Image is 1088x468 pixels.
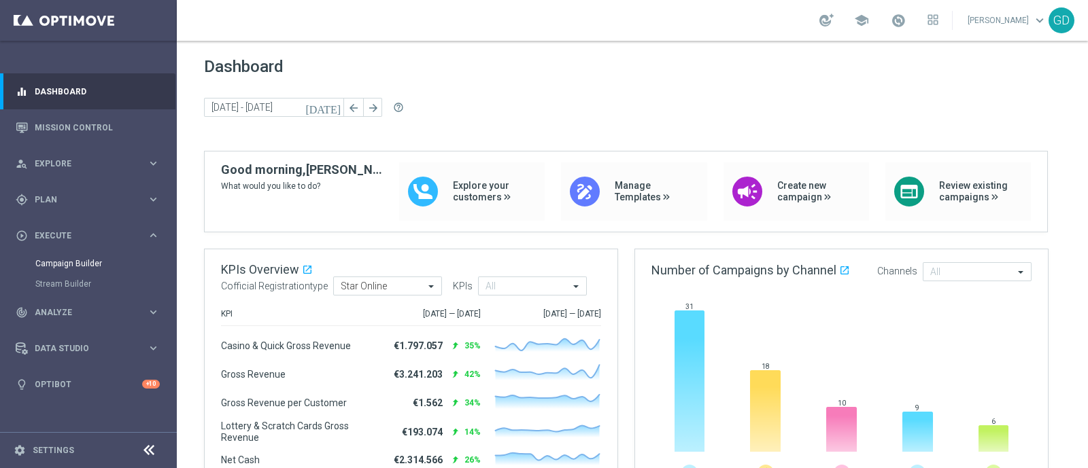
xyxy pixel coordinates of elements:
button: track_changes Analyze keyboard_arrow_right [15,307,160,318]
i: equalizer [16,86,28,98]
i: play_circle_outline [16,230,28,242]
span: Plan [35,196,147,204]
div: +10 [142,380,160,389]
button: lightbulb Optibot +10 [15,379,160,390]
i: keyboard_arrow_right [147,306,160,319]
div: Data Studio [16,342,147,355]
i: lightbulb [16,378,28,391]
button: equalizer Dashboard [15,86,160,97]
div: GD [1049,7,1074,33]
span: Analyze [35,308,147,317]
div: Execute [16,230,147,242]
span: Execute [35,232,147,240]
button: gps_fixed Plan keyboard_arrow_right [15,194,160,205]
a: Stream Builder [35,278,141,289]
i: settings [14,444,26,456]
button: person_search Explore keyboard_arrow_right [15,158,160,169]
button: Data Studio keyboard_arrow_right [15,343,160,354]
i: person_search [16,158,28,170]
span: keyboard_arrow_down [1032,13,1047,28]
a: Settings [33,446,74,454]
div: Analyze [16,306,147,319]
span: Data Studio [35,344,147,353]
span: Explore [35,160,147,168]
a: Campaign Builder [35,258,141,269]
div: Explore [16,158,147,170]
i: gps_fixed [16,194,28,206]
button: play_circle_outline Execute keyboard_arrow_right [15,230,160,241]
div: Campaign Builder [35,253,175,274]
a: [PERSON_NAME]keyboard_arrow_down [966,10,1049,31]
a: Optibot [35,366,142,402]
a: Mission Control [35,109,160,145]
div: Dashboard [16,73,160,109]
div: Optibot [16,366,160,402]
i: keyboard_arrow_right [147,193,160,206]
div: Mission Control [16,109,160,145]
div: Stream Builder [35,274,175,294]
i: keyboard_arrow_right [147,342,160,355]
div: Plan [16,194,147,206]
button: Mission Control [15,122,160,133]
a: Dashboard [35,73,160,109]
i: track_changes [16,306,28,319]
i: keyboard_arrow_right [147,229,160,242]
i: keyboard_arrow_right [147,157,160,170]
span: school [854,13,869,28]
